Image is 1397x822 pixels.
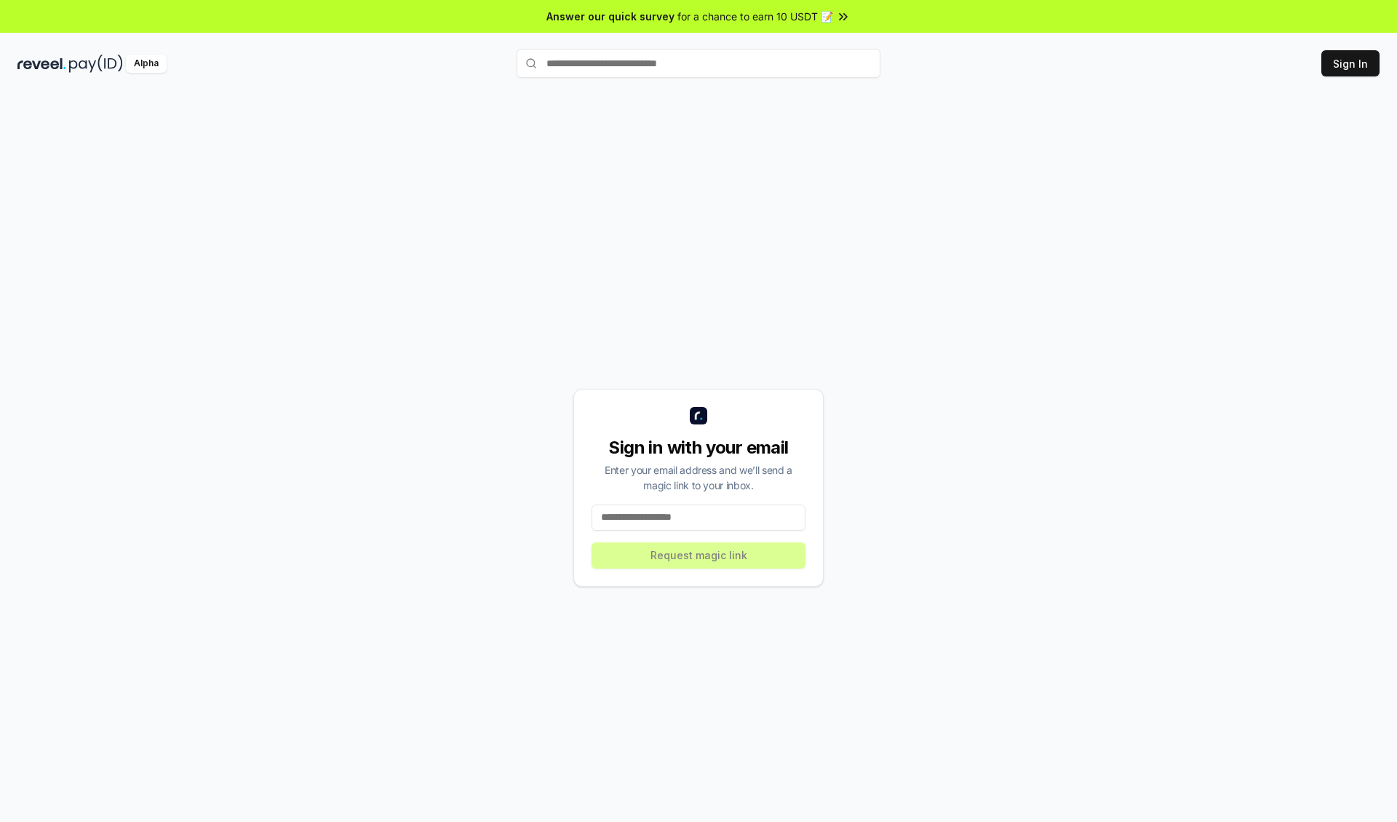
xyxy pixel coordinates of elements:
span: Answer our quick survey [546,9,674,24]
div: Alpha [126,55,167,73]
img: pay_id [69,55,123,73]
img: reveel_dark [17,55,66,73]
div: Enter your email address and we’ll send a magic link to your inbox. [592,462,805,493]
button: Sign In [1321,50,1380,76]
span: for a chance to earn 10 USDT 📝 [677,9,833,24]
div: Sign in with your email [592,436,805,459]
img: logo_small [690,407,707,424]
